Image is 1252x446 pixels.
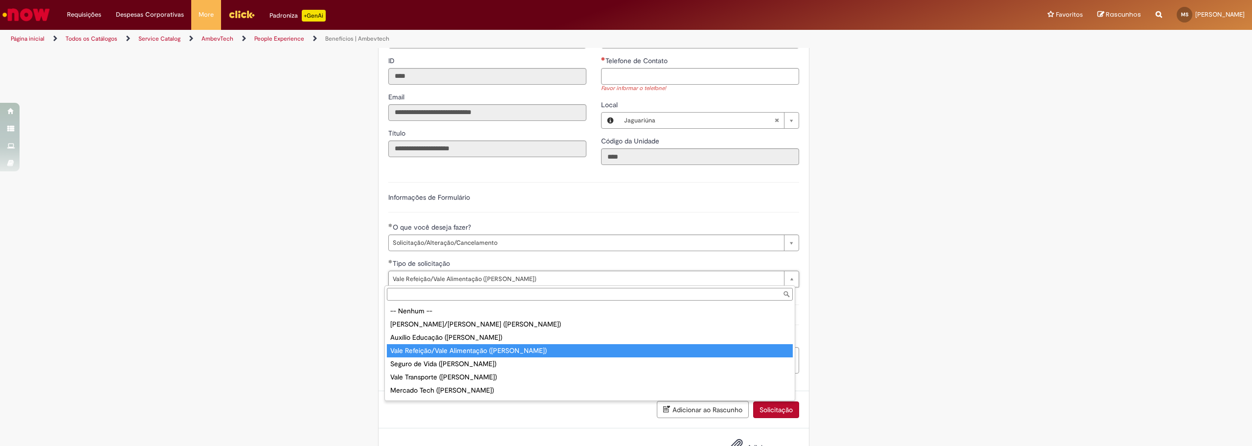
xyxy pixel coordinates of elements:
[387,384,793,397] div: Mercado Tech ([PERSON_NAME])
[387,397,793,410] div: Voucher home office ([PERSON_NAME])
[385,303,795,400] ul: Tipo de solicitação
[387,318,793,331] div: [PERSON_NAME]/[PERSON_NAME] ([PERSON_NAME])
[387,344,793,357] div: Vale Refeição/Vale Alimentação ([PERSON_NAME])
[387,371,793,384] div: Vale Transporte ([PERSON_NAME])
[387,357,793,371] div: Seguro de Vida ([PERSON_NAME])
[387,305,793,318] div: -- Nenhum --
[387,331,793,344] div: Auxílio Educação ([PERSON_NAME])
